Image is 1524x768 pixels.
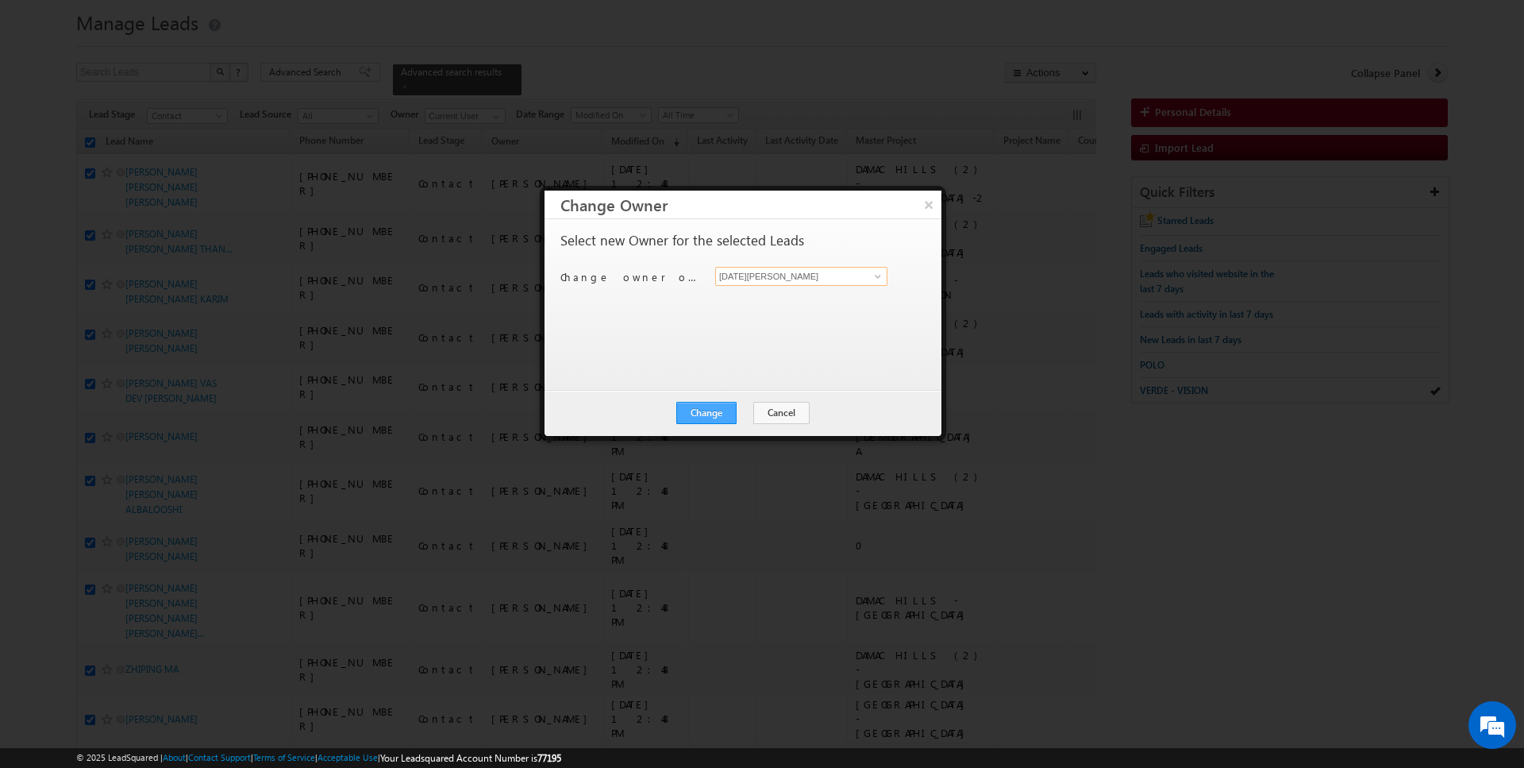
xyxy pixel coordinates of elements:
[317,752,378,762] a: Acceptable Use
[866,268,886,284] a: Show All Items
[233,489,288,511] em: Submit
[916,191,941,218] button: ×
[21,147,290,477] textarea: Type your message and click 'Submit'
[188,752,251,762] a: Contact Support
[676,402,737,424] button: Change
[560,233,804,248] p: Select new Owner for the selected Leads
[76,751,561,766] span: © 2025 LeadSquared | | | | |
[83,83,267,104] div: Leave a message
[560,270,703,284] p: Change owner of 50 leads to
[380,752,561,764] span: Your Leadsquared Account Number is
[163,752,186,762] a: About
[260,8,298,46] div: Minimize live chat window
[537,752,561,764] span: 77195
[253,752,315,762] a: Terms of Service
[560,191,941,218] h3: Change Owner
[27,83,67,104] img: d_60004797649_company_0_60004797649
[753,402,810,424] button: Cancel
[715,267,887,286] input: Type to Search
